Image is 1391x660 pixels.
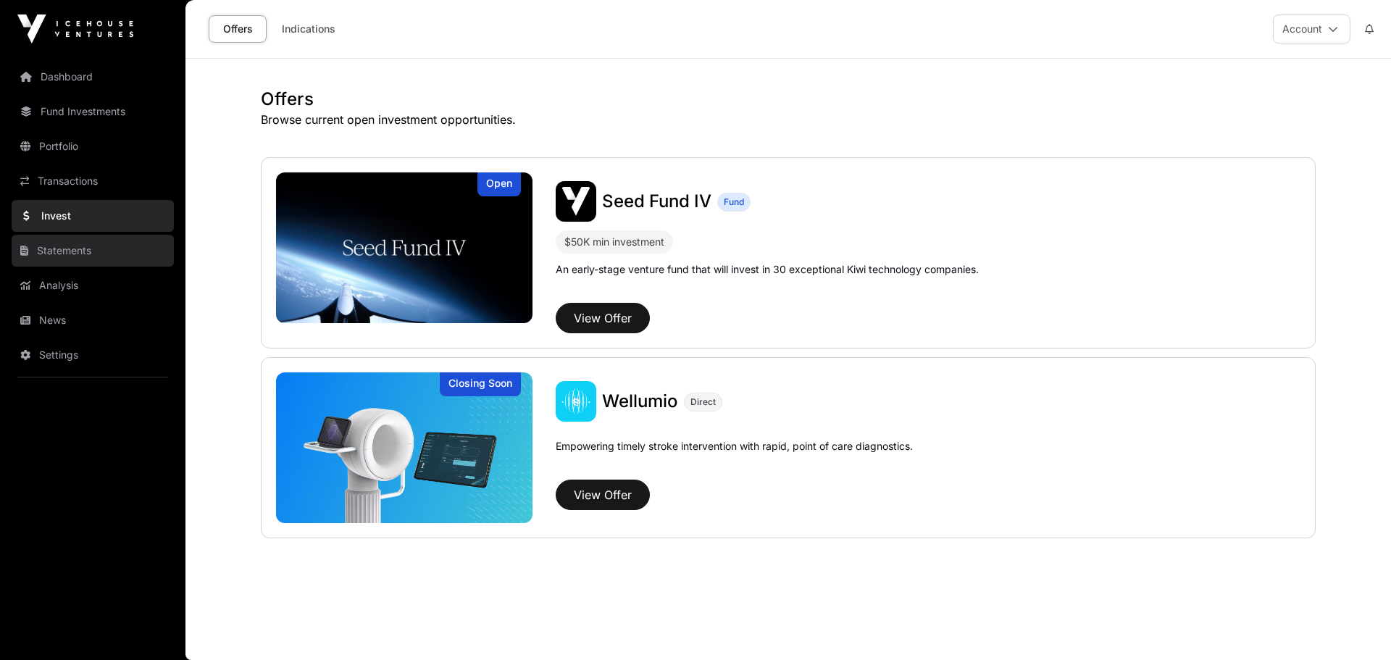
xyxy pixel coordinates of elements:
[690,396,716,408] span: Direct
[440,372,521,396] div: Closing Soon
[556,181,596,222] img: Seed Fund IV
[602,390,678,412] span: Wellumio
[12,130,174,162] a: Portfolio
[556,262,979,277] p: An early-stage venture fund that will invest in 30 exceptional Kiwi technology companies.
[12,165,174,197] a: Transactions
[276,172,532,323] a: Seed Fund IVOpen
[556,480,650,510] button: View Offer
[12,270,174,301] a: Analysis
[556,303,650,333] button: View Offer
[276,372,532,523] a: WellumioClosing Soon
[209,15,267,43] a: Offers
[12,200,174,232] a: Invest
[12,339,174,371] a: Settings
[276,372,532,523] img: Wellumio
[12,235,174,267] a: Statements
[261,88,1316,111] h1: Offers
[602,390,678,413] a: Wellumio
[276,172,532,323] img: Seed Fund IV
[12,61,174,93] a: Dashboard
[602,191,711,212] span: Seed Fund IV
[1273,14,1350,43] button: Account
[556,230,673,254] div: $50K min investment
[12,304,174,336] a: News
[564,233,664,251] div: $50K min investment
[261,111,1316,128] p: Browse current open investment opportunities.
[477,172,521,196] div: Open
[556,439,913,474] p: Empowering timely stroke intervention with rapid, point of care diagnostics.
[602,190,711,213] a: Seed Fund IV
[17,14,133,43] img: Icehouse Ventures Logo
[1319,590,1391,660] iframe: Chat Widget
[556,381,596,422] img: Wellumio
[12,96,174,128] a: Fund Investments
[724,196,744,208] span: Fund
[272,15,345,43] a: Indications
